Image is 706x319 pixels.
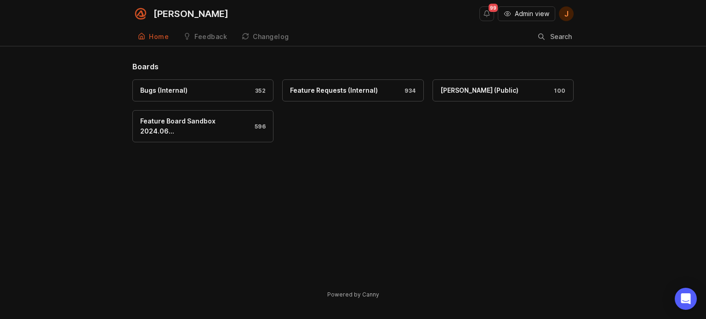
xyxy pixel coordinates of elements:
[489,4,498,12] span: 99
[132,61,574,72] h1: Boards
[549,87,566,95] div: 100
[253,34,289,40] div: Changelog
[140,85,188,95] div: Bugs (Internal)
[132,110,273,142] a: Feature Board Sandbox 2024.06…596
[564,8,569,19] span: J
[132,28,174,46] a: Home
[236,28,295,46] a: Changelog
[178,28,233,46] a: Feedback
[559,6,574,21] button: J
[194,34,227,40] div: Feedback
[498,6,555,21] button: Admin view
[132,6,149,22] img: Smith.ai logo
[251,87,266,95] div: 352
[290,85,378,95] div: Feature Requests (Internal)
[515,9,549,18] span: Admin view
[433,79,574,101] a: [PERSON_NAME] (Public)100
[149,34,169,40] div: Home
[132,79,273,101] a: Bugs (Internal)352
[140,116,250,136] div: Feature Board Sandbox 2024.06…
[326,289,381,300] a: Powered by Canny
[400,87,416,95] div: 934
[675,288,697,310] div: Open Intercom Messenger
[282,79,423,101] a: Feature Requests (Internal)934
[250,123,266,130] div: 596
[479,6,494,21] button: Notifications
[440,85,518,95] div: [PERSON_NAME] (Public)
[154,9,228,18] div: [PERSON_NAME]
